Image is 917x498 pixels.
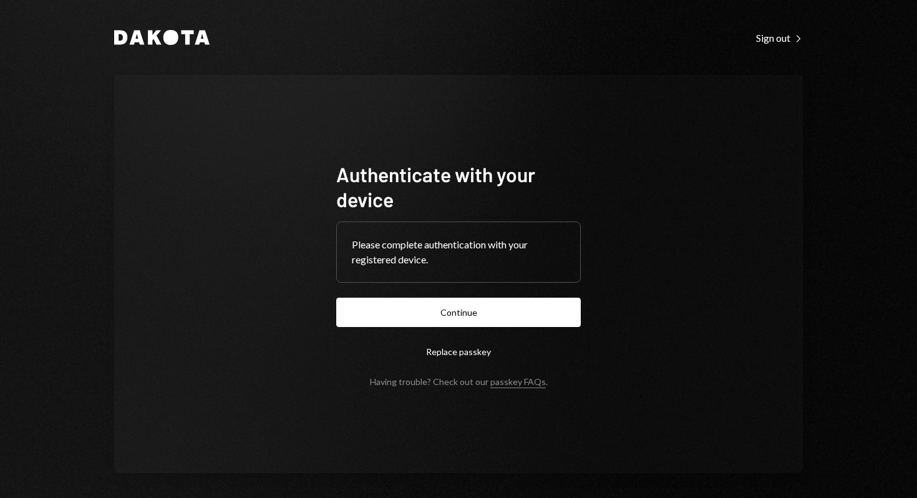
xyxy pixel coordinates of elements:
div: Sign out [756,32,803,44]
div: Please complete authentication with your registered device. [352,237,565,267]
h1: Authenticate with your device [336,162,581,212]
a: Sign out [756,31,803,44]
a: passkey FAQs [490,376,546,388]
div: Having trouble? Check out our . [370,376,548,387]
button: Replace passkey [336,337,581,366]
button: Continue [336,298,581,327]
